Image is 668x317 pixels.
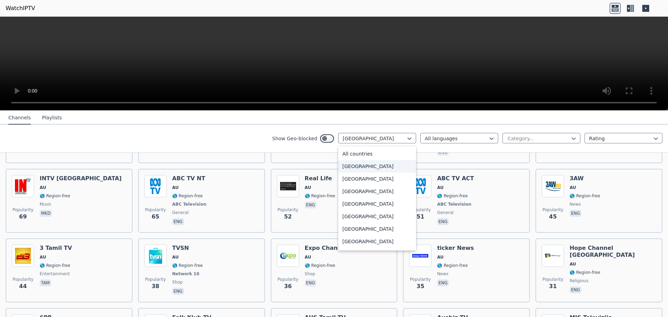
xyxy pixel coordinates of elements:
[172,245,203,252] h6: TVSN
[144,175,167,197] img: ABC TV NT
[12,175,34,197] img: INTV Australia
[416,213,424,221] span: 51
[338,210,416,223] div: [GEOGRAPHIC_DATA]
[172,271,199,277] span: Network 10
[305,279,317,286] p: eng
[549,213,557,221] span: 45
[172,201,206,207] span: ABC Television
[145,277,166,282] span: Popularity
[40,193,70,199] span: 🌎 Region-free
[305,254,311,260] span: AU
[338,235,416,248] div: [GEOGRAPHIC_DATA]
[172,279,183,285] span: shop
[409,175,431,197] img: ABC TV ACT
[40,201,51,207] span: music
[570,185,576,190] span: AU
[172,185,179,190] span: AU
[144,245,167,267] img: TVSN
[305,263,335,268] span: 🌎 Region-free
[172,210,189,215] span: general
[8,111,31,125] button: Channels
[437,271,448,277] span: news
[13,207,33,213] span: Popularity
[40,185,46,190] span: AU
[570,193,600,199] span: 🌎 Region-free
[542,175,564,197] img: 3AW
[570,210,581,217] p: eng
[40,245,72,252] h6: 3 Tamil TV
[338,248,416,260] div: Aruba
[152,282,159,291] span: 38
[284,213,292,221] span: 52
[40,263,70,268] span: 🌎 Region-free
[12,245,34,267] img: 3 Tamil TV
[145,207,166,213] span: Popularity
[277,175,299,197] img: Real Life
[305,245,347,252] h6: Expo Channel
[305,175,335,182] h6: Real Life
[338,148,416,160] div: All countries
[570,201,581,207] span: news
[437,263,468,268] span: 🌎 Region-free
[13,277,33,282] span: Popularity
[437,218,449,225] p: eng
[278,277,299,282] span: Popularity
[338,160,416,173] div: [GEOGRAPHIC_DATA]
[409,245,431,267] img: ticker News
[570,245,656,259] h6: Hope Channel [GEOGRAPHIC_DATA]
[410,277,431,282] span: Popularity
[40,175,122,182] h6: INTV [GEOGRAPHIC_DATA]
[40,254,46,260] span: AU
[437,254,444,260] span: AU
[437,279,449,286] p: eng
[437,210,453,215] span: general
[278,207,299,213] span: Popularity
[42,111,62,125] button: Playlists
[338,173,416,185] div: [GEOGRAPHIC_DATA]
[338,198,416,210] div: [GEOGRAPHIC_DATA]
[40,279,51,286] p: tam
[277,245,299,267] img: Expo Channel
[437,193,468,199] span: 🌎 Region-free
[338,185,416,198] div: [GEOGRAPHIC_DATA]
[172,218,184,225] p: eng
[410,207,431,213] span: Popularity
[437,201,471,207] span: ABC Television
[284,282,292,291] span: 36
[570,261,576,267] span: AU
[272,135,317,142] label: Show Geo-blocked
[40,271,70,277] span: entertainment
[40,210,52,217] p: mkd
[437,185,444,190] span: AU
[305,271,315,277] span: shop
[19,282,27,291] span: 44
[570,278,588,284] span: religious
[152,213,159,221] span: 65
[305,201,317,208] p: eng
[172,193,203,199] span: 🌎 Region-free
[305,193,335,199] span: 🌎 Region-free
[542,277,563,282] span: Popularity
[437,175,474,182] h6: ABC TV ACT
[172,288,184,295] p: eng
[570,175,600,182] h6: 3AW
[172,254,179,260] span: AU
[305,185,311,190] span: AU
[19,213,27,221] span: 69
[338,223,416,235] div: [GEOGRAPHIC_DATA]
[549,282,557,291] span: 31
[416,282,424,291] span: 35
[542,207,563,213] span: Popularity
[172,175,208,182] h6: ABC TV NT
[570,270,600,275] span: 🌎 Region-free
[6,4,35,13] a: WatchIPTV
[570,286,581,293] p: eng
[542,245,564,267] img: Hope Channel Australia
[172,263,203,268] span: 🌎 Region-free
[437,245,474,252] h6: ticker News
